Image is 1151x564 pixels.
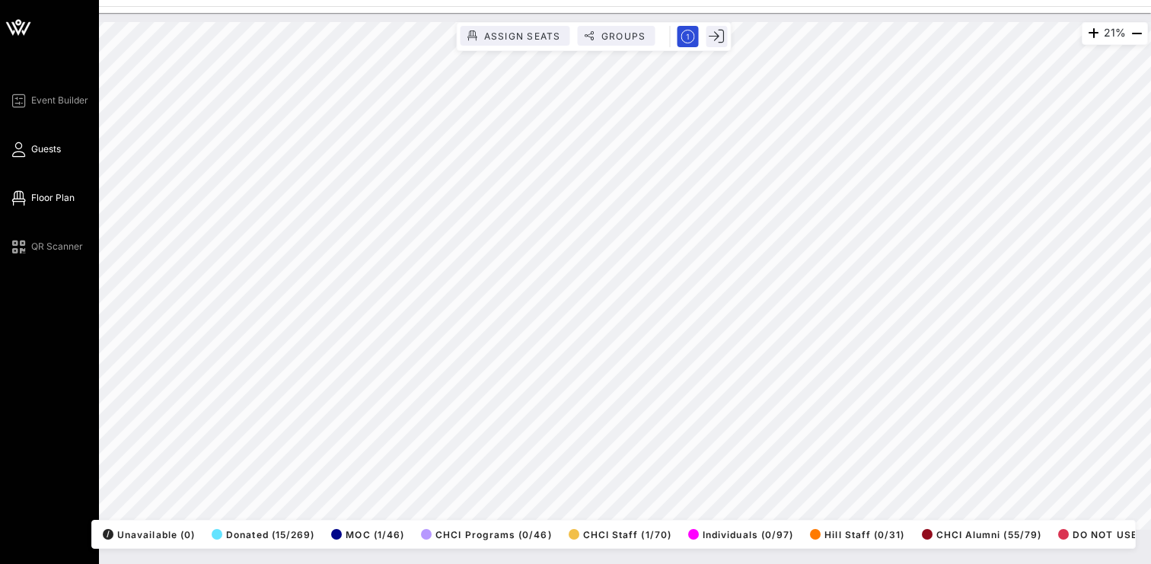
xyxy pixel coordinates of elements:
[810,529,904,540] span: Hill Staff (0/31)
[805,524,904,545] button: Hill Staff (0/31)
[103,529,113,540] div: /
[922,529,1041,540] span: CHCI Alumni (55/79)
[483,30,561,42] span: Assign Seats
[416,524,552,545] button: CHCI Programs (0/46)
[569,529,671,540] span: CHCI Staff (1/70)
[103,529,195,540] span: Unavailable (0)
[601,30,646,42] span: Groups
[331,529,404,540] span: MOC (1/46)
[1082,22,1148,45] div: 21%
[212,529,314,540] span: Donated (15/269)
[9,237,83,256] a: QR Scanner
[9,189,75,207] a: Floor Plan
[31,191,75,205] span: Floor Plan
[578,26,655,46] button: Groups
[688,529,793,540] span: Individuals (0/97)
[207,524,314,545] button: Donated (15/269)
[31,240,83,253] span: QR Scanner
[684,524,793,545] button: Individuals (0/97)
[31,94,88,107] span: Event Builder
[917,524,1041,545] button: CHCI Alumni (55/79)
[564,524,671,545] button: CHCI Staff (1/70)
[9,140,61,158] a: Guests
[98,524,195,545] button: /Unavailable (0)
[31,142,61,156] span: Guests
[461,26,570,46] button: Assign Seats
[421,529,552,540] span: CHCI Programs (0/46)
[9,91,88,110] a: Event Builder
[327,524,404,545] button: MOC (1/46)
